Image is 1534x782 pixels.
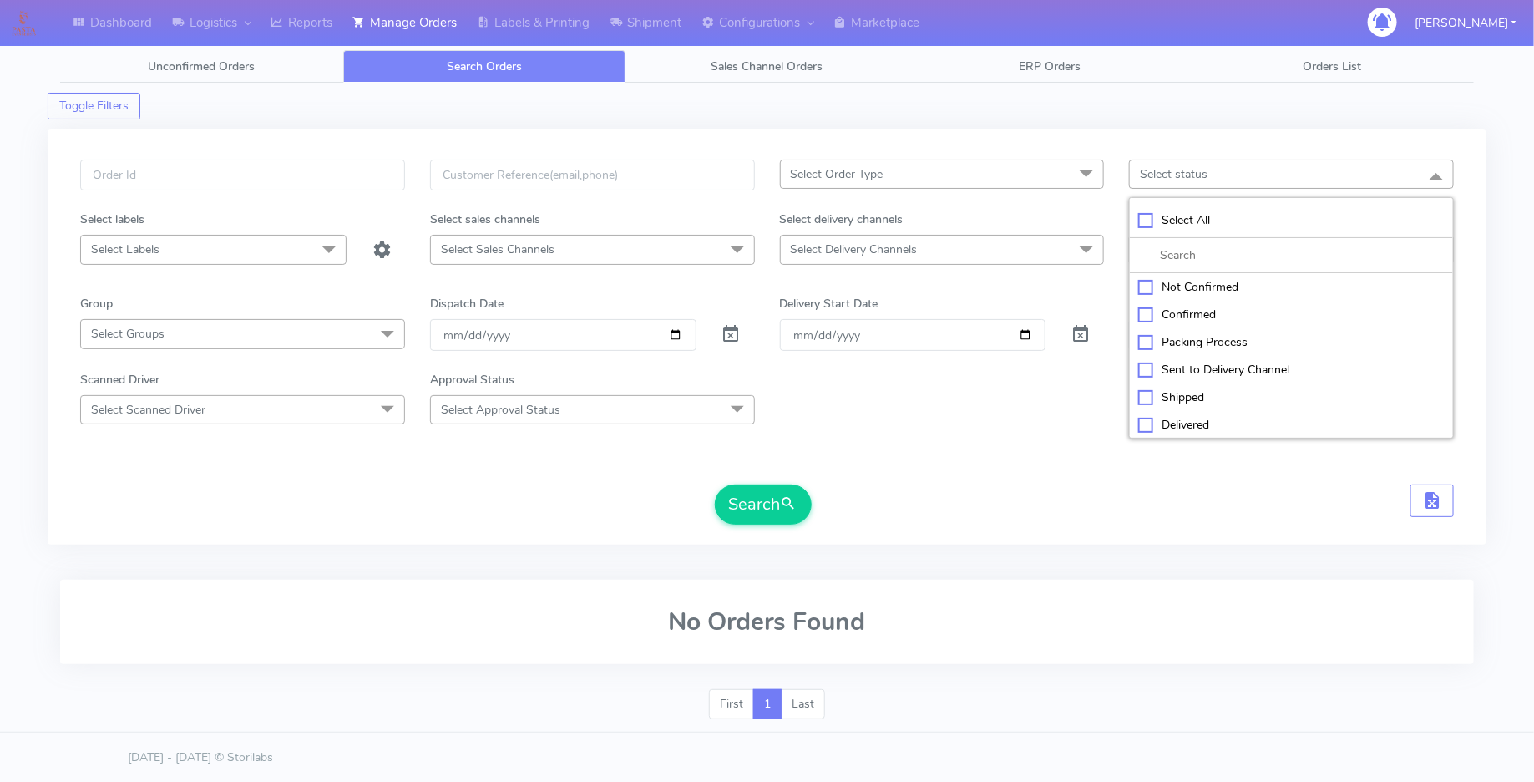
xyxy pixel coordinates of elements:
label: Delivery Start Date [780,295,878,312]
span: Unconfirmed Orders [148,58,255,74]
span: Select Order Type [791,166,883,182]
div: Confirmed [1138,306,1445,323]
input: Order Id [80,160,405,190]
label: Group [80,295,113,312]
span: Select Scanned Driver [91,402,205,418]
label: Approval Status [430,371,514,388]
span: Search Orders [447,58,522,74]
div: Not Confirmed [1138,278,1445,296]
label: Select delivery channels [780,211,904,228]
label: Select sales channels [430,211,540,228]
div: Delivered [1138,416,1445,434]
input: multiselect-search [1138,246,1445,264]
div: Shipped [1138,388,1445,406]
span: Sales Channel Orders [711,58,823,74]
a: 1 [753,689,782,719]
span: Select Delivery Channels [791,241,918,257]
span: Orders List [1304,58,1362,74]
label: Select labels [80,211,144,228]
span: Select Sales Channels [441,241,554,257]
div: Packing Process [1138,333,1445,351]
button: [PERSON_NAME] [1402,6,1529,40]
button: Search [715,485,812,525]
span: Select Labels [91,241,159,257]
h2: No Orders Found [80,608,1454,636]
span: Select status [1140,166,1207,182]
label: Dispatch Date [430,295,504,312]
ul: Tabs [60,50,1474,83]
div: Select All [1138,211,1445,229]
input: Customer Reference(email,phone) [430,160,755,190]
span: Select Groups [91,326,165,342]
div: Sent to Delivery Channel [1138,361,1445,378]
label: Scanned Driver [80,371,159,388]
button: Toggle Filters [48,93,140,119]
span: ERP Orders [1019,58,1081,74]
span: Select Approval Status [441,402,560,418]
